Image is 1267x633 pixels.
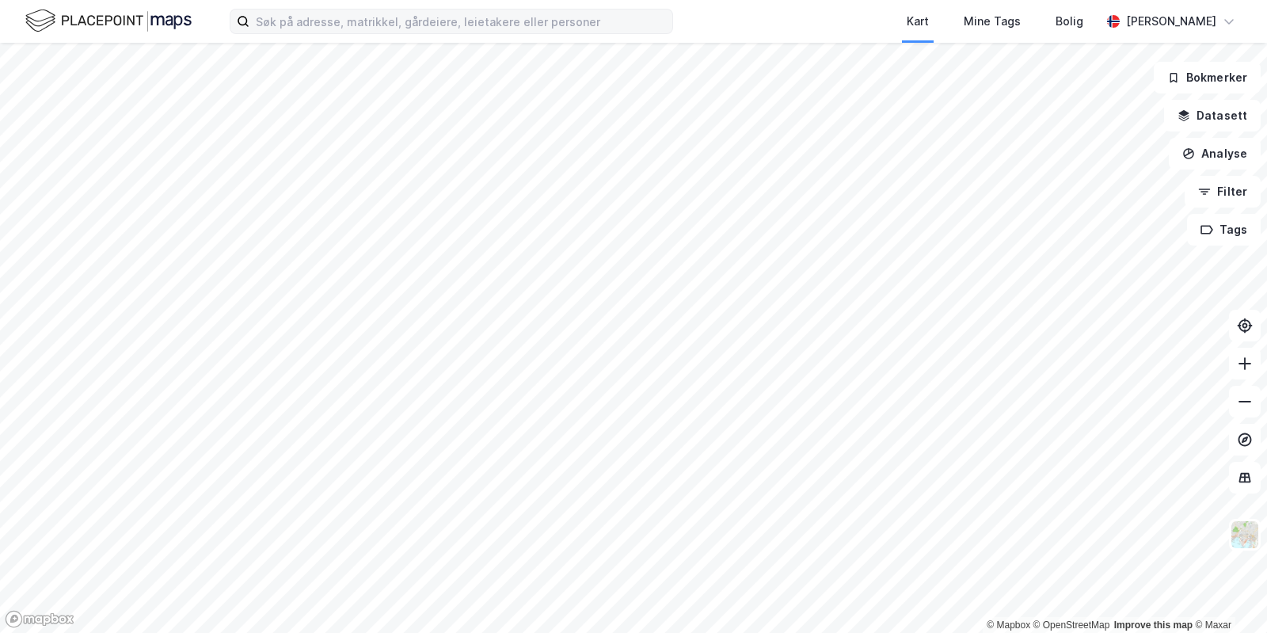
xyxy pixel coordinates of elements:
div: Kontrollprogram for chat [1188,557,1267,633]
img: logo.f888ab2527a4732fd821a326f86c7f29.svg [25,7,192,35]
div: Mine Tags [964,12,1021,31]
div: Kart [907,12,929,31]
input: Søk på adresse, matrikkel, gårdeiere, leietakere eller personer [249,10,672,33]
div: Bolig [1056,12,1083,31]
iframe: Chat Widget [1188,557,1267,633]
div: [PERSON_NAME] [1126,12,1216,31]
